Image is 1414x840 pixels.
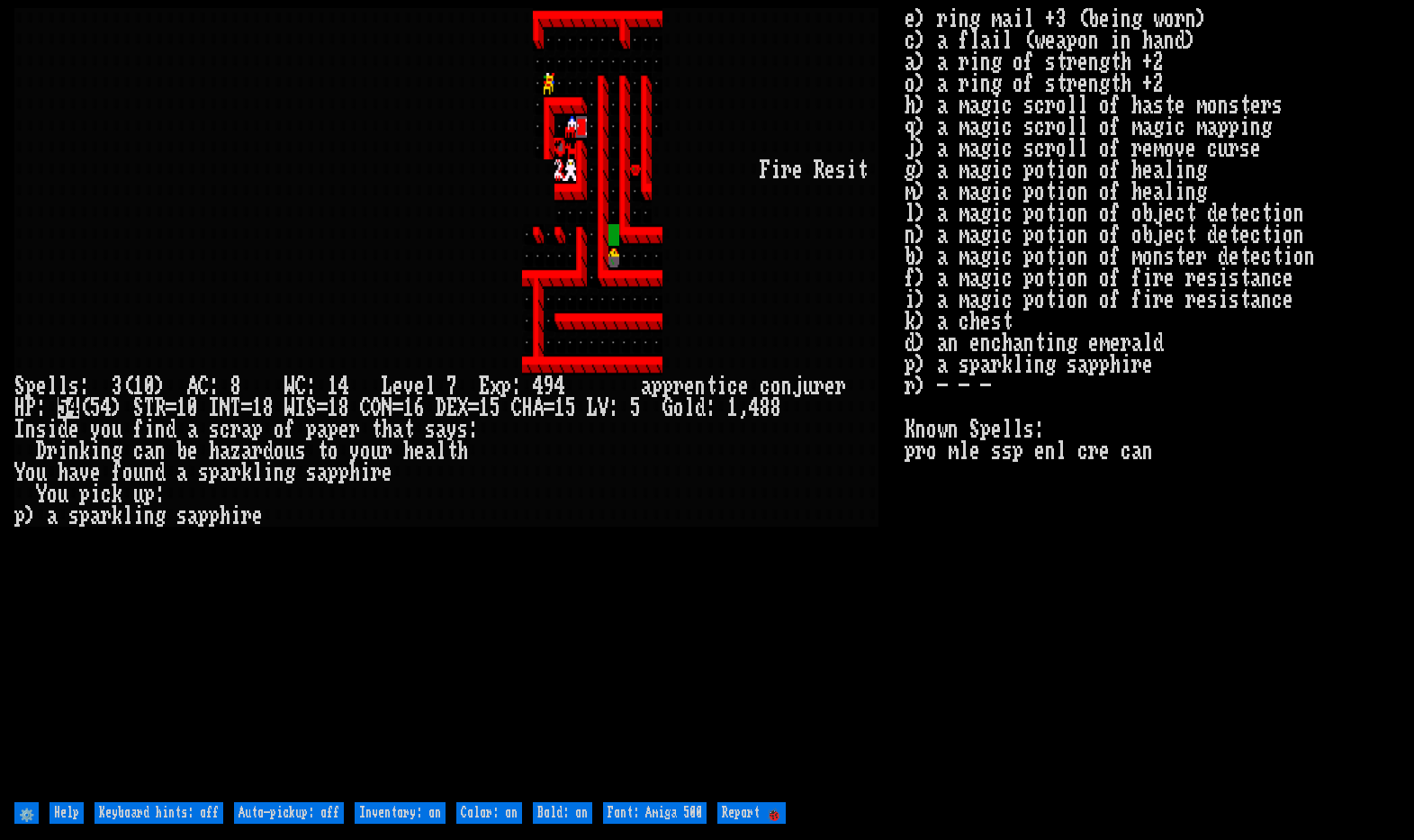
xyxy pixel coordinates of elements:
[338,462,349,483] div: p
[436,419,446,440] div: a
[90,462,101,483] div: e
[457,397,468,419] div: X
[403,419,414,440] div: t
[176,440,187,462] div: b
[14,375,25,397] div: S
[684,375,695,397] div: e
[155,397,166,419] div: R
[144,440,155,462] div: a
[414,375,425,397] div: e
[554,375,565,397] div: 4
[673,375,684,397] div: r
[176,397,187,419] div: 1
[252,397,263,419] div: 1
[209,462,220,483] div: p
[122,462,133,483] div: o
[382,419,392,440] div: h
[133,483,144,505] div: u
[176,462,187,483] div: a
[511,397,522,419] div: C
[144,483,155,505] div: p
[328,462,338,483] div: p
[846,159,857,181] div: i
[112,462,122,483] div: f
[781,159,792,181] div: r
[234,802,344,824] input: Auto-pickup: off
[533,397,544,419] div: A
[522,397,533,419] div: H
[349,419,360,440] div: r
[317,440,328,462] div: t
[738,397,749,419] div: ,
[68,462,79,483] div: a
[144,375,155,397] div: 0
[47,483,58,505] div: o
[144,505,155,527] div: n
[792,159,803,181] div: e
[770,159,781,181] div: i
[68,440,79,462] div: n
[198,505,209,527] div: p
[456,802,522,824] input: Color: on
[79,375,90,397] div: :
[749,397,760,419] div: 4
[382,397,392,419] div: N
[36,375,47,397] div: e
[14,397,25,419] div: H
[101,397,112,419] div: 4
[14,419,25,440] div: I
[371,440,382,462] div: u
[814,375,824,397] div: r
[295,440,306,462] div: s
[220,505,230,527] div: h
[112,375,122,397] div: 3
[25,397,36,419] div: P
[425,375,436,397] div: l
[565,397,576,419] div: 5
[306,397,317,419] div: S
[403,397,414,419] div: 1
[122,505,133,527] div: l
[58,397,68,419] mark: 5
[490,397,500,419] div: 5
[857,159,868,181] div: t
[95,802,223,824] input: Keyboard hints: off
[155,375,166,397] div: )
[284,462,295,483] div: g
[166,397,176,419] div: =
[436,440,446,462] div: l
[511,375,522,397] div: :
[198,375,209,397] div: C
[414,440,425,462] div: e
[824,375,835,397] div: e
[36,419,47,440] div: s
[209,505,220,527] div: p
[457,419,468,440] div: s
[133,397,144,419] div: S
[47,505,58,527] div: a
[317,462,328,483] div: a
[760,159,770,181] div: F
[198,462,209,483] div: s
[220,397,230,419] div: N
[58,483,68,505] div: u
[68,419,79,440] div: e
[252,419,263,440] div: p
[230,440,241,462] div: z
[68,505,79,527] div: s
[112,419,122,440] div: u
[230,419,241,440] div: r
[79,505,90,527] div: p
[187,440,198,462] div: e
[630,397,641,419] div: 5
[112,397,122,419] div: )
[317,397,328,419] div: =
[544,397,554,419] div: =
[425,440,436,462] div: a
[274,462,284,483] div: n
[112,505,122,527] div: k
[306,375,317,397] div: :
[338,419,349,440] div: e
[230,462,241,483] div: r
[392,375,403,397] div: e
